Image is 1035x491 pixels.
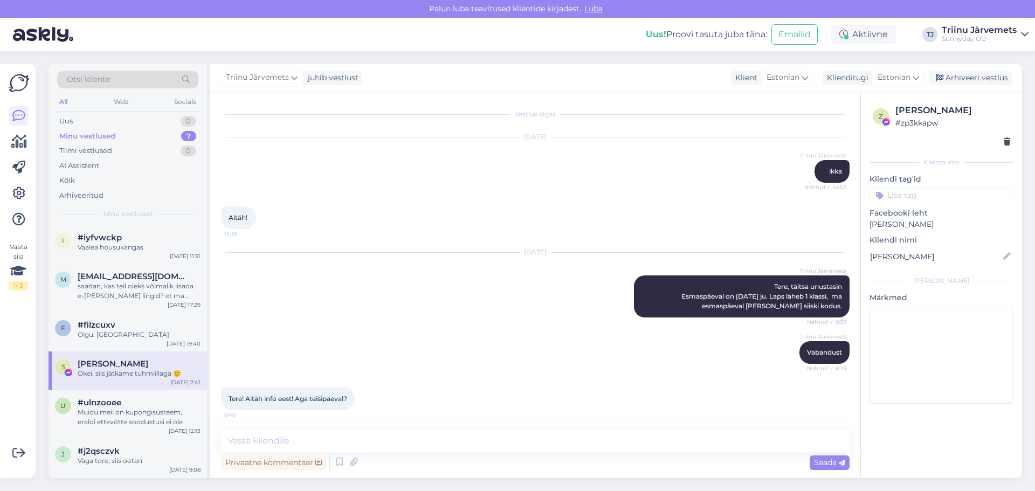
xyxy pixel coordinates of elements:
div: Triinu Järvemets [942,26,1017,34]
div: Sunnyday OÜ [942,34,1017,43]
span: Minu vestlused [103,209,152,219]
div: Olgu. [GEOGRAPHIC_DATA] [78,330,201,340]
p: Facebooki leht [870,208,1013,219]
div: [DATE] 7:41 [170,378,201,386]
span: Estonian [767,72,799,84]
span: 15:38 [224,230,265,238]
div: [DATE] 11:31 [170,252,201,260]
span: Nähtud ✓ 8:39 [806,318,846,326]
div: Vestlus algas [221,109,850,119]
div: [PERSON_NAME] [895,104,1010,117]
span: Tere! Aitäh info eest! Aga teisipäeval? [229,395,347,403]
b: Uus! [646,29,666,39]
span: j [61,450,65,458]
span: Estonian [878,72,910,84]
div: saadan, kas teil oleks võimalik lisada e-[PERSON_NAME] lingid? et ma saadaksin õiged värvid [78,281,201,301]
span: #j2qsczvk [78,446,120,456]
span: f [61,324,65,332]
img: Askly Logo [9,73,29,93]
div: 1 / 3 [9,281,28,291]
span: S [61,363,65,371]
span: Triinu Järvemets [800,333,846,341]
div: Arhiveeritud [59,190,103,201]
input: Lisa nimi [870,251,1001,262]
span: #ulnzooee [78,398,121,407]
div: Muidu meil on kupongisüsteem, eraldi ettevõtte soodustusi ei ole [78,407,201,427]
span: u [60,402,66,410]
button: Emailid [771,24,818,45]
div: # zp3kkapw [895,117,1010,129]
div: Uus [59,116,73,127]
span: Triinu Järvemets [800,267,846,275]
span: z [879,112,883,120]
div: Web [112,95,130,109]
span: Aitäh! [229,213,247,222]
div: juhib vestlust [303,72,358,84]
div: [DATE] [221,247,850,257]
div: [PERSON_NAME] [870,276,1013,286]
a: Triinu JärvemetsSunnyday OÜ [942,26,1029,43]
div: [DATE] 12:13 [169,427,201,435]
span: Nähtud ✓ 14:52 [804,183,846,191]
div: Privaatne kommentaar [221,455,326,470]
div: 0 [181,116,196,127]
span: Vabandust [807,348,842,356]
span: 8:46 [224,411,265,419]
div: Proovi tasuta juba täna: [646,28,767,41]
div: [DATE] 19:40 [167,340,201,348]
div: Klient [731,72,757,84]
p: Kliendi tag'id [870,174,1013,185]
div: [DATE] [221,132,850,142]
div: Minu vestlused [59,131,115,142]
div: TJ [922,27,937,42]
span: #filzcuxv [78,320,115,330]
div: Socials [172,95,198,109]
p: Kliendi nimi [870,234,1013,246]
div: Vaalea housukangas [78,243,201,252]
div: Tiimi vestlused [59,146,112,156]
span: ikka [829,167,842,175]
div: Vaata siia [9,242,28,291]
span: Otsi kliente [67,74,110,85]
span: m [60,275,66,283]
div: 7 [181,131,196,142]
span: Tere, täitsa unustasin Esmaspäeval on [DATE] ju. Laps läheb 1 klassi, ma esmaspäeval [PERSON_NAME... [680,282,844,310]
div: Väga tore, siis ootan [78,456,201,466]
div: [DATE] 17:29 [168,301,201,309]
div: Kõik [59,175,75,186]
span: #iyfvwckp [78,233,122,243]
div: AI Assistent [59,161,99,171]
div: All [57,95,70,109]
span: Saada [814,458,845,467]
div: 0 [181,146,196,156]
p: [PERSON_NAME] [870,219,1013,230]
span: Nähtud ✓ 8:39 [806,364,846,372]
span: mirva.alm@gmail.com [78,272,190,281]
p: Märkmed [870,292,1013,303]
div: Klienditugi [823,72,868,84]
div: Aktiivne [831,25,896,44]
div: Kliendi info [870,157,1013,167]
div: [DATE] 9:08 [169,466,201,474]
span: Luba [581,4,606,13]
input: Lisa tag [870,187,1013,203]
div: Arhiveeri vestlus [929,71,1012,85]
span: Sirel Rootsma [78,359,148,369]
span: Triinu Järvemets [226,72,289,84]
span: Triinu Järvemets [800,151,846,160]
div: Okei, siis jätkame tuhmlillaga 😊 [78,369,201,378]
span: i [62,237,64,245]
